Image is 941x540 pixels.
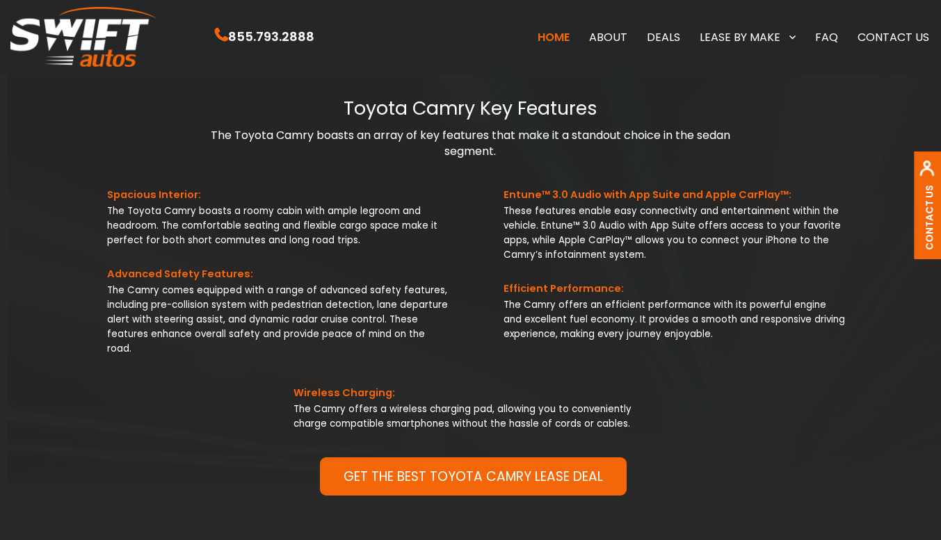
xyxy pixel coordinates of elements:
[805,22,848,51] a: FAQ
[320,457,627,496] a: GET THE BEST TOYOTA CAMRY LEASE DEAL
[848,22,939,51] a: CONTACT US
[228,26,314,47] span: 855.793.2888
[528,22,579,51] a: HOME
[107,279,450,366] p: The Camry comes equipped with a range of advanced safety features, including pre-collision system...
[107,200,450,258] p: The Toyota Camry boasts a roomy cabin with ample legroom and headroom. The comfortable seating an...
[504,189,846,200] h3: Entune™ 3.0 Audio with App Suite and Apple CarPlay™:
[504,294,846,352] p: The Camry offers an efficient performance with its powerful engine and excellent fuel economy. It...
[107,268,450,279] h3: Advanced Safety Features:
[690,22,805,51] a: LEASE BY MAKE
[579,22,637,51] a: ABOUT
[504,200,846,272] p: These features enable easy connectivity and entertainment within the vehicle. Entune™ 3.0 Audio w...
[206,128,735,170] p: The Toyota Camry boasts an array of key features that make it a standout choice in the sedan segm...
[919,160,935,184] img: contact us, iconuser
[504,283,846,294] h3: Efficient Performance:
[293,387,648,398] h3: Wireless Charging:
[637,22,690,51] a: DEALS
[10,7,156,67] img: Swift Autos
[922,185,936,250] a: Contact Us
[107,189,450,200] h3: Spacious Interior:
[293,398,648,441] p: The Camry offers a wireless charging pad, allowing you to conveniently charge compatible smartpho...
[215,29,314,45] a: 855.793.2888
